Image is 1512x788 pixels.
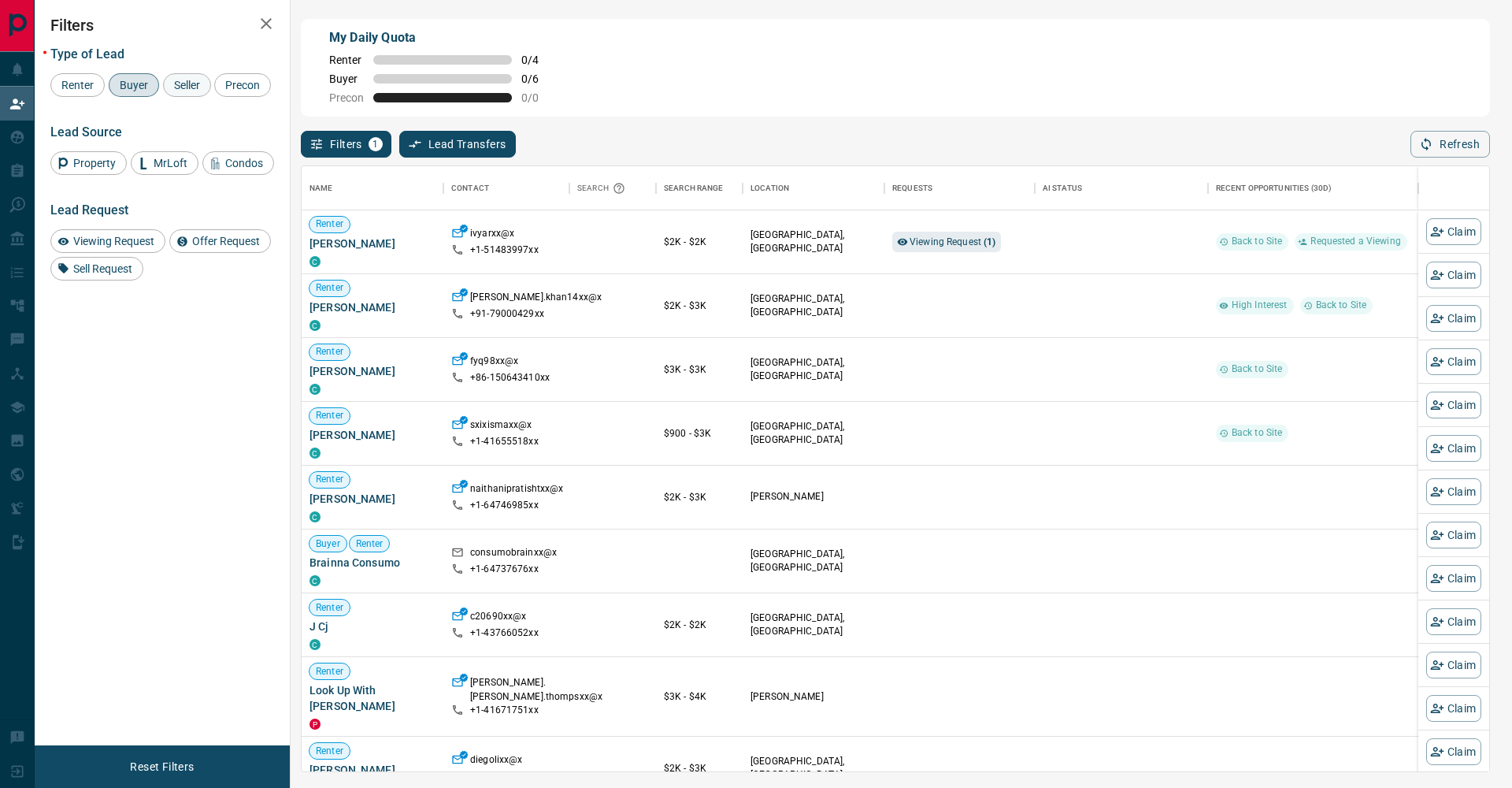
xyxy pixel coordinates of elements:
[521,72,556,85] span: 0 / 6
[884,166,1035,210] div: Requests
[309,719,321,730] div: property.ca
[302,166,443,210] div: Name
[521,54,556,66] span: 0 / 4
[1426,608,1481,635] button: Claim
[309,762,435,778] span: [PERSON_NAME]
[910,236,996,247] span: Viewing Request
[50,203,128,217] span: Lead Request
[50,16,274,35] h2: Filters
[309,384,321,395] div: condos.ca
[750,229,876,255] p: [GEOGRAPHIC_DATA], [GEOGRAPHIC_DATA]
[370,139,381,150] span: 1
[470,546,557,563] p: consumobrainxx@x
[1426,652,1481,678] button: Claim
[664,362,735,377] p: $3K - $3K
[750,420,876,447] p: [GEOGRAPHIC_DATA], [GEOGRAPHIC_DATA]
[50,257,143,281] div: Sell Request
[1225,299,1294,312] span: High Interest
[750,611,876,638] p: [GEOGRAPHIC_DATA], [GEOGRAPHIC_DATA]
[163,73,211,97] div: Seller
[68,157,121,169] span: Property
[750,356,876,383] p: [GEOGRAPHIC_DATA], [GEOGRAPHIC_DATA]
[750,690,876,704] p: [PERSON_NAME]
[309,537,346,551] span: Buyer
[309,256,321,267] div: condos.ca
[1426,738,1481,765] button: Claim
[50,151,127,175] div: Property
[309,281,350,295] span: Renter
[187,235,265,247] span: Offer Request
[68,235,160,247] span: Viewing Request
[56,79,99,91] span: Renter
[148,157,193,169] span: MrLoft
[1304,235,1406,248] span: Requested a Viewing
[309,363,435,379] span: [PERSON_NAME]
[309,491,435,507] span: [PERSON_NAME]
[750,490,876,504] p: [PERSON_NAME]
[329,28,556,47] p: My Daily Quota
[309,511,321,522] div: condos.ca
[1426,218,1481,245] button: Claim
[664,299,735,313] p: $2K - $3K
[169,79,206,91] span: Seller
[750,292,876,319] p: [GEOGRAPHIC_DATA], [GEOGRAPHIC_DATA]
[120,753,204,780] button: Reset Filters
[1043,166,1082,210] div: AI Status
[309,682,435,714] span: Look Up With [PERSON_NAME]
[656,166,743,210] div: Search Range
[743,166,884,210] div: Location
[892,166,932,210] div: Requests
[1216,166,1332,210] div: Recent Opportunities (30d)
[350,537,390,551] span: Renter
[1426,435,1481,462] button: Claim
[329,54,364,66] span: Renter
[470,499,539,512] p: +1- 64746985xx
[1310,299,1373,312] span: Back to Site
[169,229,271,253] div: Offer Request
[309,619,435,634] span: J Cj
[329,72,364,85] span: Buyer
[470,435,539,448] p: +1- 41655518xx
[521,91,556,104] span: 0 / 0
[750,548,876,574] p: [GEOGRAPHIC_DATA], [GEOGRAPHIC_DATA]
[470,753,522,770] p: diegolixx@x
[309,745,350,758] span: Renter
[50,229,165,253] div: Viewing Request
[329,91,364,104] span: Precon
[470,610,526,626] p: c20690xx@x
[470,770,550,783] p: +55- 119880235xx
[1426,565,1481,592] button: Claim
[664,761,735,775] p: $2K - $3K
[470,307,544,321] p: +91- 79000429xx
[309,601,350,615] span: Renter
[50,46,124,61] span: Type of Lead
[309,448,321,459] div: condos.ca
[1426,478,1481,505] button: Claim
[309,473,350,486] span: Renter
[399,131,517,158] button: Lead Transfers
[1426,305,1481,332] button: Claim
[50,125,122,139] span: Lead Source
[1426,392,1481,418] button: Claim
[309,299,435,315] span: [PERSON_NAME]
[1225,235,1289,248] span: Back to Site
[984,236,995,247] strong: ( 1 )
[114,79,154,91] span: Buyer
[220,79,265,91] span: Precon
[451,166,489,210] div: Contact
[1035,166,1208,210] div: AI Status
[1225,426,1289,440] span: Back to Site
[1208,166,1418,210] div: Recent Opportunities (30d)
[470,704,539,717] p: +1- 41671751xx
[309,320,321,331] div: condos.ca
[470,563,539,576] p: +1- 64737676xx
[1426,695,1481,722] button: Claim
[470,482,564,499] p: naithanipratishtxx@x
[577,166,629,210] div: Search
[892,232,1001,252] div: Viewing Request (1)
[1225,362,1289,376] span: Back to Site
[309,217,350,231] span: Renter
[470,291,602,307] p: [PERSON_NAME].khan14xx@x
[309,166,333,210] div: Name
[109,73,159,97] div: Buyer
